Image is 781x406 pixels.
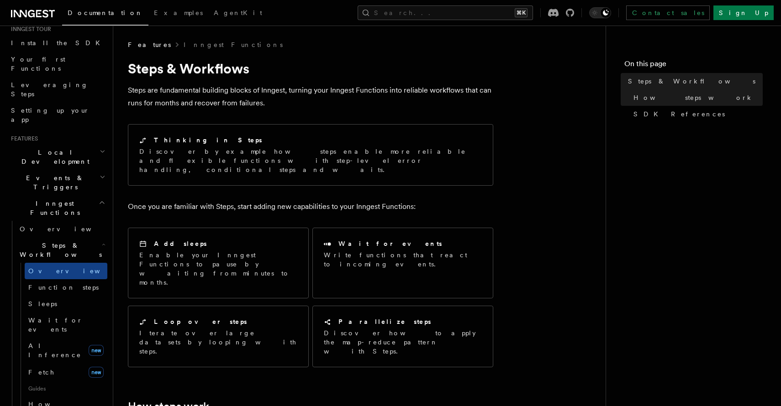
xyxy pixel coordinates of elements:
[128,40,171,49] span: Features
[338,317,431,326] h2: Parallelize steps
[713,5,774,20] a: Sign Up
[324,250,482,269] p: Write functions that react to incoming events.
[184,40,283,49] a: Inngest Functions
[128,200,493,213] p: Once you are familiar with Steps, start adding new capabilities to your Inngest Functions:
[324,328,482,356] p: Discover how to apply the map-reduce pattern with Steps.
[7,26,51,33] span: Inngest tour
[214,9,262,16] span: AgentKit
[7,77,107,102] a: Leveraging Steps
[515,8,528,17] kbd: ⌘K
[148,3,208,25] a: Examples
[25,363,107,381] a: Fetchnew
[7,148,100,166] span: Local Development
[68,9,143,16] span: Documentation
[16,241,102,259] span: Steps & Workflows
[25,296,107,312] a: Sleeps
[626,5,710,20] a: Contact sales
[62,3,148,26] a: Documentation
[154,135,262,145] h2: Thinking in Steps
[624,73,763,89] a: Steps & Workflows
[139,147,482,174] p: Discover by example how steps enable more reliable and flexible functions with step-level error h...
[28,267,122,275] span: Overview
[154,317,247,326] h2: Loop over steps
[7,170,107,195] button: Events & Triggers
[628,77,755,86] span: Steps & Workflows
[633,109,725,119] span: SDK References
[312,306,493,367] a: Parallelize stepsDiscover how to apply the map-reduce pattern with Steps.
[89,345,104,356] span: new
[25,381,107,396] span: Guides
[128,228,309,298] a: Add sleepsEnable your Inngest Functions to pause by waiting from minutes to months.
[25,312,107,338] a: Wait for events
[128,124,493,186] a: Thinking in StepsDiscover by example how steps enable more reliable and flexible functions with s...
[630,89,763,106] a: How steps work
[11,81,88,98] span: Leveraging Steps
[7,135,38,142] span: Features
[25,279,107,296] a: Function steps
[25,263,107,279] a: Overview
[28,369,55,376] span: Fetch
[128,306,309,367] a: Loop over stepsIterate over large datasets by looping with steps.
[312,228,493,298] a: Wait for eventsWrite functions that react to incoming events.
[358,5,533,20] button: Search...⌘K
[7,144,107,170] button: Local Development
[25,338,107,363] a: AI Inferencenew
[16,237,107,263] button: Steps & Workflows
[7,195,107,221] button: Inngest Functions
[630,106,763,122] a: SDK References
[11,107,90,123] span: Setting up your app
[208,3,268,25] a: AgentKit
[28,342,81,359] span: AI Inference
[338,239,442,248] h2: Wait for events
[154,239,207,248] h2: Add sleeps
[28,317,83,333] span: Wait for events
[11,56,65,72] span: Your first Functions
[139,250,297,287] p: Enable your Inngest Functions to pause by waiting from minutes to months.
[89,367,104,378] span: new
[7,35,107,51] a: Install the SDK
[7,102,107,128] a: Setting up your app
[139,328,297,356] p: Iterate over large datasets by looping with steps.
[624,58,763,73] h4: On this page
[7,51,107,77] a: Your first Functions
[20,225,114,233] span: Overview
[28,284,99,291] span: Function steps
[11,39,106,47] span: Install the SDK
[589,7,611,18] button: Toggle dark mode
[7,199,99,217] span: Inngest Functions
[633,93,754,102] span: How steps work
[154,9,203,16] span: Examples
[128,60,493,77] h1: Steps & Workflows
[28,300,57,307] span: Sleeps
[128,84,493,109] p: Steps are fundamental building blocks of Inngest, turning your Inngest Functions into reliable wo...
[16,221,107,237] a: Overview
[7,173,100,192] span: Events & Triggers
